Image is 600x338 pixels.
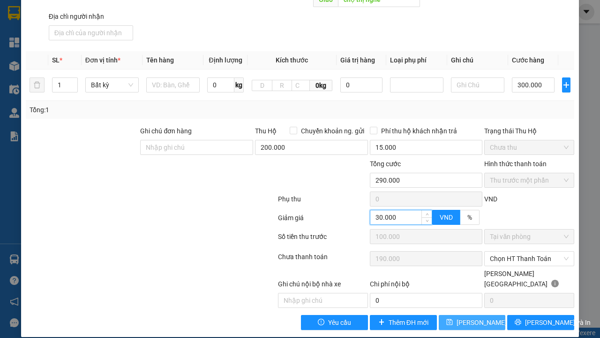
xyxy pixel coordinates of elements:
[277,194,369,210] div: Phụ thu
[255,127,277,135] span: Thu Hộ
[447,51,508,69] th: Ghi chú
[378,319,385,326] span: plus
[424,211,430,217] span: up
[140,127,192,135] label: Ghi chú đơn hàng
[340,56,375,64] span: Giá trị hàng
[484,269,574,293] div: [PERSON_NAME][GEOGRAPHIC_DATA]
[297,126,368,136] span: Chuyển khoản ng. gửi
[91,78,133,92] span: Bất kỳ
[370,315,437,330] button: plusThêm ĐH mới
[440,214,453,221] span: VND
[386,51,447,69] th: Loại phụ phí
[484,126,574,136] div: Trạng thái Thu Hộ
[525,317,591,328] span: [PERSON_NAME] và In
[515,319,521,326] span: printer
[512,56,544,64] span: Cước hàng
[278,233,327,240] label: Số tiền thu trước
[140,140,253,155] input: Ghi chú đơn hàng
[234,77,244,92] span: kg
[370,229,483,244] input: 0
[389,317,428,328] span: Thêm ĐH mới
[252,80,272,91] input: D
[277,252,369,268] div: Chưa thanh toán
[490,230,569,244] span: Tại văn phòng
[446,319,453,326] span: save
[301,315,368,330] button: exclamation-circleYêu cầu
[30,77,45,92] button: delete
[484,160,547,168] label: Hình thức thanh toán
[277,213,369,229] div: Giảm giá
[490,252,569,266] span: Chọn HT Thanh Toán
[507,315,574,330] button: printer[PERSON_NAME] và In
[377,126,461,136] span: Phí thu hộ khách nhận trả
[467,214,472,221] span: %
[490,140,569,154] span: Chưa thu
[490,173,569,187] span: Thu trước một phần
[439,315,506,330] button: save[PERSON_NAME] đổi
[451,77,504,92] input: Ghi Chú
[551,280,559,287] span: info-circle
[49,25,133,40] input: Địa chỉ của người nhận
[484,195,497,203] span: VND
[209,56,242,64] span: Định lượng
[562,77,570,92] button: plus
[85,56,120,64] span: Đơn vị tính
[424,218,430,224] span: down
[278,279,368,293] div: Ghi chú nội bộ nhà xe
[318,319,324,326] span: exclamation-circle
[310,80,332,91] span: 0kg
[328,317,351,328] span: Yêu cầu
[49,11,133,22] div: Địa chỉ người nhận
[421,217,432,224] span: Decrease Value
[276,56,308,64] span: Kích thước
[370,160,401,168] span: Tổng cước
[562,81,570,89] span: plus
[370,279,483,293] div: Chi phí nội bộ
[30,105,232,115] div: Tổng: 1
[278,293,368,308] input: Nhập ghi chú
[52,56,60,64] span: SL
[457,317,517,328] span: [PERSON_NAME] đổi
[292,80,310,91] input: C
[146,77,200,92] input: VD: Bàn, Ghế
[272,80,292,91] input: R
[146,56,174,64] span: Tên hàng
[421,210,432,217] span: Increase Value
